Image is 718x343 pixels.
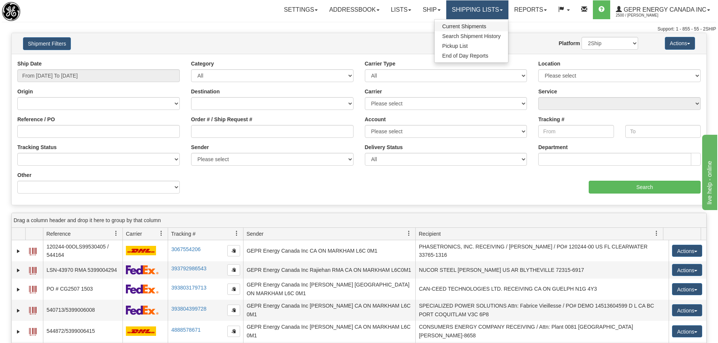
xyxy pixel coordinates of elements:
td: GEPR Energy Canada Inc [PERSON_NAME] CA ON MARKHAM L6C 0M1 [243,300,415,321]
td: CAN-CEED TECHNOLOGIES LTD. RECEIVING CA ON GUELPH N1G 4Y3 [415,279,669,300]
a: Ship [417,0,446,19]
a: Expand [15,267,22,274]
input: Search [589,181,701,194]
a: Expand [15,307,22,314]
td: LSN-43970 RMA 5399004294 [43,261,122,279]
a: Pickup List [435,41,508,51]
th: Press ctrl + space to group [25,228,43,240]
a: 393803179713 [171,285,206,291]
span: End of Day Reports [442,53,488,59]
button: Copy to clipboard [227,245,240,256]
label: Service [538,88,557,95]
td: GEPR Energy Canada Inc CA ON MARKHAM L6C 0M1 [243,240,415,261]
label: Department [538,143,568,151]
div: Support: 1 - 855 - 55 - 2SHIP [2,26,716,32]
label: Origin [17,88,33,95]
a: Reports [508,0,553,19]
div: live help - online [6,5,70,14]
span: Current Shipments [442,23,486,29]
label: Other [17,171,31,179]
input: To [625,125,701,138]
a: 3067554206 [171,246,201,252]
a: 393792986543 [171,265,206,271]
label: Delivery Status [365,143,403,151]
a: Sender filter column settings [403,227,415,240]
a: Reference filter column settings [110,227,122,240]
td: SPECIALIZED POWER SOLUTIONS Attn: Fabrice Vieillesse / PO# DEMO 14513604599 D L CA BC PORT COQUIT... [415,300,669,321]
input: From [538,125,614,138]
a: Addressbook [323,0,385,19]
th: Press ctrl + space to group [415,228,663,240]
label: Tracking # [538,116,564,123]
label: Platform [559,40,580,47]
img: logo2500.jpg [2,2,20,21]
img: 2 - FedEx Express® [126,265,159,274]
a: Label [29,282,37,294]
label: Carrier Type [365,60,395,67]
td: NUCOR STEEL [PERSON_NAME] US AR BLYTHEVILLE 72315-6917 [415,261,669,279]
a: Tracking # filter column settings [230,227,243,240]
span: Tracking # [171,230,196,238]
button: Actions [672,245,702,257]
a: 4888578671 [171,327,201,333]
a: Carrier filter column settings [155,227,168,240]
td: 540713/5399006008 [43,300,122,321]
th: Press ctrl + space to group [243,228,415,240]
td: CONSUMERS ENERGY COMPANY RECEIVING / Attn: Plant 0081 [GEOGRAPHIC_DATA][PERSON_NAME]-8658 [415,321,669,342]
img: 2 - FedEx Express® [126,305,159,315]
a: Label [29,325,37,337]
label: Account [365,116,386,123]
a: Expand [15,247,22,255]
a: Current Shipments [435,21,508,31]
span: Search Shipment History [442,33,501,39]
td: 544872/5399006415 [43,321,122,342]
iframe: chat widget [701,133,717,210]
a: Shipping lists [446,0,508,19]
label: Ship Date [17,60,42,67]
a: 393804399728 [171,306,206,312]
label: Category [191,60,214,67]
a: Label [29,244,37,256]
td: GEPR Energy Canada Inc Rajiehan RMA CA ON MARKHAM L6C0M1 [243,261,415,279]
button: Actions [672,325,702,337]
a: Recipient filter column settings [650,227,663,240]
label: Carrier [365,88,382,95]
img: 2 - FedEx Express® [126,284,159,294]
td: PO # CG2507 1503 [43,279,122,300]
a: Label [29,303,37,316]
a: Expand [15,328,22,335]
td: GEPR Energy Canada Inc [PERSON_NAME] CA ON MARKHAM L6C 0M1 [243,321,415,342]
label: Reference / PO [17,116,55,123]
label: Location [538,60,560,67]
span: Carrier [126,230,142,238]
img: 7 - DHL_Worldwide [126,326,156,336]
span: Reference [46,230,71,238]
a: Lists [385,0,417,19]
button: Actions [672,264,702,276]
div: grid grouping header [12,213,706,228]
span: Sender [246,230,263,238]
label: Tracking Status [17,143,57,151]
th: Press ctrl + space to group [168,228,243,240]
a: Search Shipment History [435,31,508,41]
button: Actions [672,283,702,295]
button: Shipment Filters [23,37,71,50]
span: 2500 / [PERSON_NAME] [616,12,672,19]
td: PHASETRONICS, INC. RECEIVING / [PERSON_NAME] / PO# 120244-00 US FL CLEARWATER 33765-1316 [415,240,669,261]
span: Pickup List [442,43,468,49]
a: Expand [15,286,22,293]
a: Settings [278,0,323,19]
td: GEPR Energy Canada Inc [PERSON_NAME] [GEOGRAPHIC_DATA] ON MARKHAM L6C 0M1 [243,279,415,300]
label: Destination [191,88,220,95]
a: End of Day Reports [435,51,508,61]
span: GEPR Energy Canada Inc [622,6,706,13]
label: Order # / Ship Request # [191,116,253,123]
button: Actions [665,37,695,50]
td: 120244-00OLS99530405 / 544164 [43,240,122,261]
span: Recipient [419,230,441,238]
button: Copy to clipboard [227,284,240,295]
label: Sender [191,143,209,151]
button: Copy to clipboard [227,264,240,276]
a: Label [29,264,37,276]
button: Actions [672,304,702,316]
